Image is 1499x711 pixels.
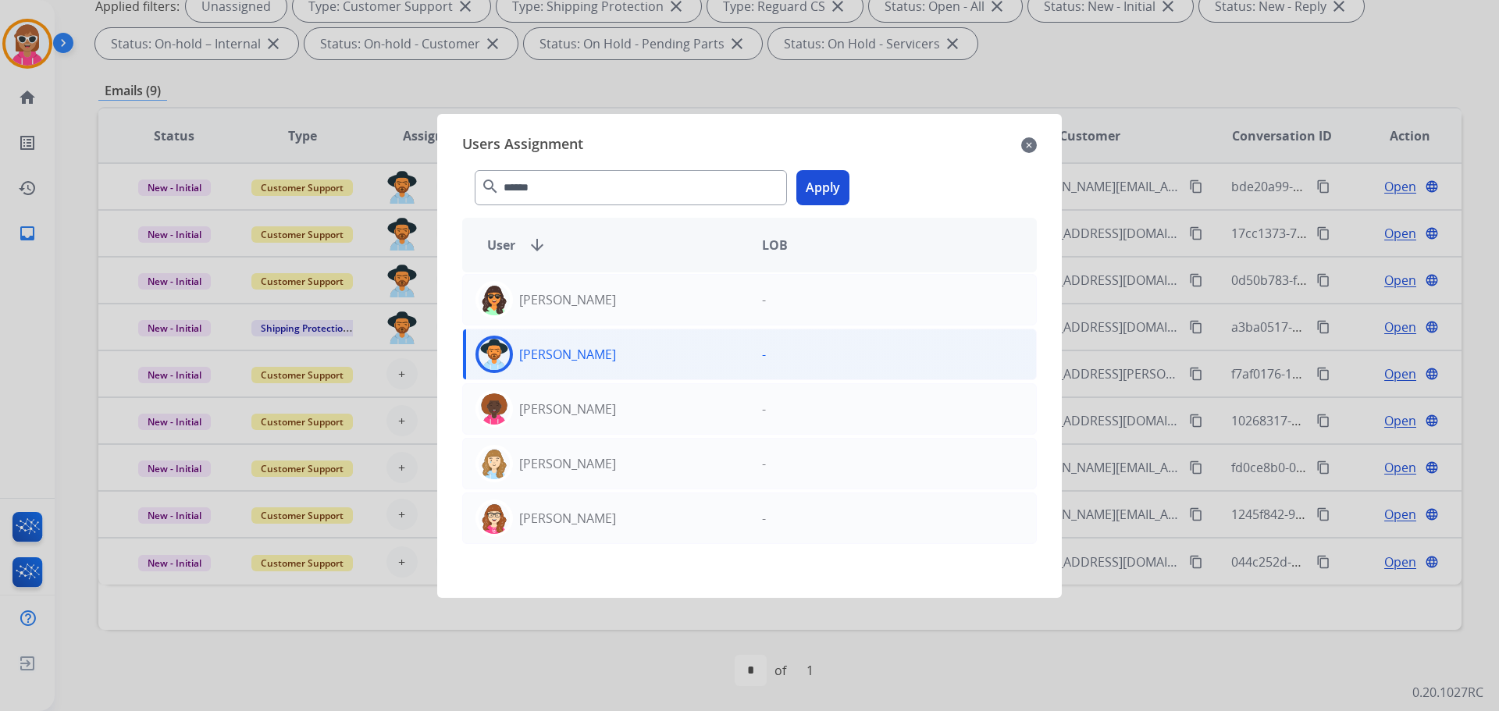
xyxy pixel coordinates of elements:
p: [PERSON_NAME] [519,290,616,309]
p: [PERSON_NAME] [519,454,616,473]
button: Apply [796,170,849,205]
p: - [762,454,766,473]
p: [PERSON_NAME] [519,509,616,528]
p: [PERSON_NAME] [519,400,616,418]
span: Users Assignment [462,133,583,158]
p: - [762,345,766,364]
p: - [762,509,766,528]
div: User [475,236,749,254]
mat-icon: arrow_downward [528,236,547,254]
mat-icon: close [1021,136,1037,155]
mat-icon: search [481,177,500,196]
p: [PERSON_NAME] [519,345,616,364]
span: LOB [762,236,788,254]
p: - [762,400,766,418]
p: - [762,290,766,309]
